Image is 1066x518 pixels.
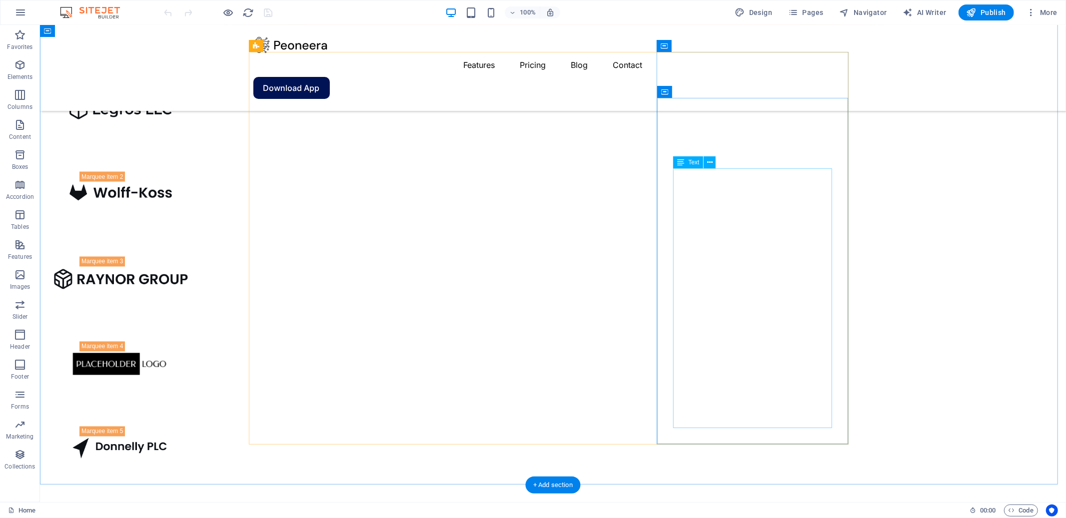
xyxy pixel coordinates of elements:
[12,163,28,171] p: Boxes
[222,6,234,18] button: Click here to leave preview mode and continue editing
[12,313,28,321] p: Slider
[57,6,132,18] img: Editor Logo
[10,343,30,351] p: Header
[731,4,777,20] div: Design (Ctrl+Alt+Y)
[6,433,33,441] p: Marketing
[7,43,32,51] p: Favorites
[8,253,32,261] p: Features
[1009,505,1034,517] span: Code
[840,7,887,17] span: Navigator
[4,463,35,471] p: Collections
[980,505,996,517] span: 00 00
[520,6,536,18] h6: 100%
[735,7,773,17] span: Design
[546,8,555,17] i: On resize automatically adjust zoom level to fit chosen device.
[959,4,1014,20] button: Publish
[967,7,1006,17] span: Publish
[7,73,33,81] p: Elements
[784,4,827,20] button: Pages
[788,7,823,17] span: Pages
[987,507,989,514] span: :
[970,505,996,517] h6: Session time
[1022,4,1062,20] button: More
[1026,7,1058,17] span: More
[899,4,951,20] button: AI Writer
[836,4,891,20] button: Navigator
[7,103,32,111] p: Columns
[243,7,254,18] i: Reload page
[525,477,581,494] div: + Add section
[1004,505,1038,517] button: Code
[11,403,29,411] p: Forms
[1046,505,1058,517] button: Usercentrics
[505,6,540,18] button: 100%
[731,4,777,20] button: Design
[688,159,699,165] span: Text
[6,193,34,201] p: Accordion
[9,133,31,141] p: Content
[10,283,30,291] p: Images
[11,223,29,231] p: Tables
[242,6,254,18] button: reload
[903,7,947,17] span: AI Writer
[8,505,35,517] a: Click to cancel selection. Double-click to open Pages
[11,373,29,381] p: Footer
